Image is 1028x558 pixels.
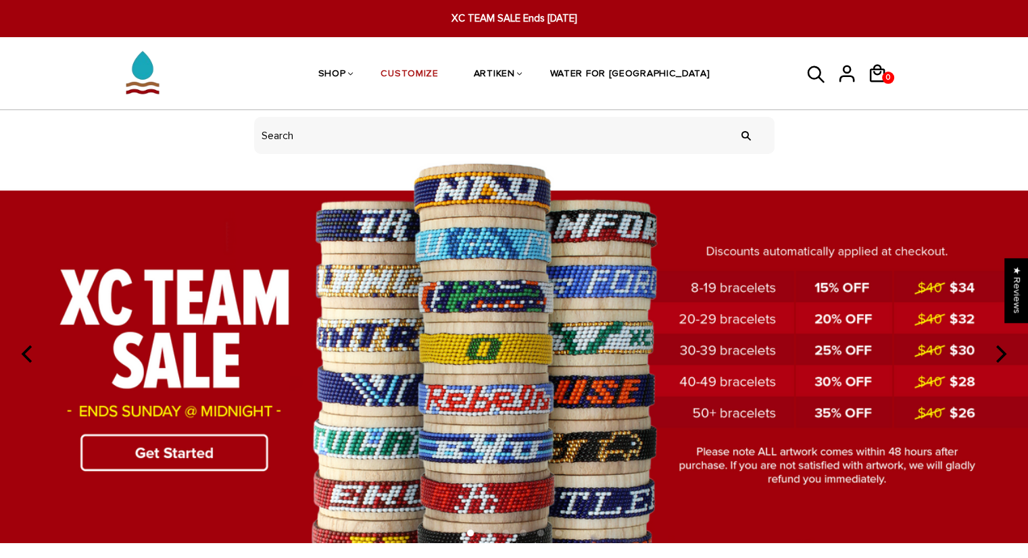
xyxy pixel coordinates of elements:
[254,117,775,154] input: header search
[318,39,346,111] a: SHOP
[733,110,760,161] input: Search
[867,88,898,90] a: 0
[474,39,515,111] a: ARTIKEN
[883,68,894,87] span: 0
[316,11,711,26] span: XC TEAM SALE Ends [DATE]
[14,339,43,369] button: previous
[985,339,1014,369] button: next
[550,39,710,111] a: WATER FOR [GEOGRAPHIC_DATA]
[381,39,438,111] a: CUSTOMIZE
[1005,258,1028,322] div: Click to open Judge.me floating reviews tab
